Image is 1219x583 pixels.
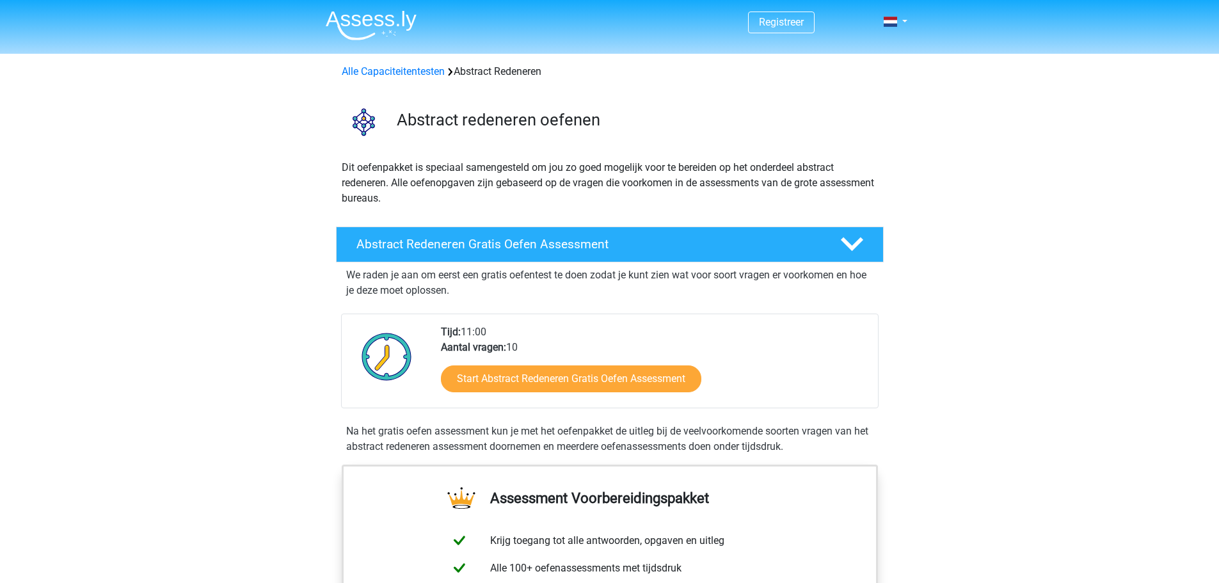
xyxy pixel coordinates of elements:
h4: Abstract Redeneren Gratis Oefen Assessment [356,237,820,252]
div: Abstract Redeneren [337,64,883,79]
a: Alle Capaciteitentesten [342,65,445,77]
img: Assessly [326,10,417,40]
a: Start Abstract Redeneren Gratis Oefen Assessment [441,365,701,392]
b: Tijd: [441,326,461,338]
h3: Abstract redeneren oefenen [397,110,873,130]
img: Klok [355,324,419,388]
p: Dit oefenpakket is speciaal samengesteld om jou zo goed mogelijk voor te bereiden op het onderdee... [342,160,878,206]
b: Aantal vragen: [441,341,506,353]
a: Abstract Redeneren Gratis Oefen Assessment [331,227,889,262]
p: We raden je aan om eerst een gratis oefentest te doen zodat je kunt zien wat voor soort vragen er... [346,268,873,298]
img: abstract redeneren [337,95,391,149]
div: 11:00 10 [431,324,877,408]
div: Na het gratis oefen assessment kun je met het oefenpakket de uitleg bij de veelvoorkomende soorte... [341,424,879,454]
a: Registreer [759,16,804,28]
